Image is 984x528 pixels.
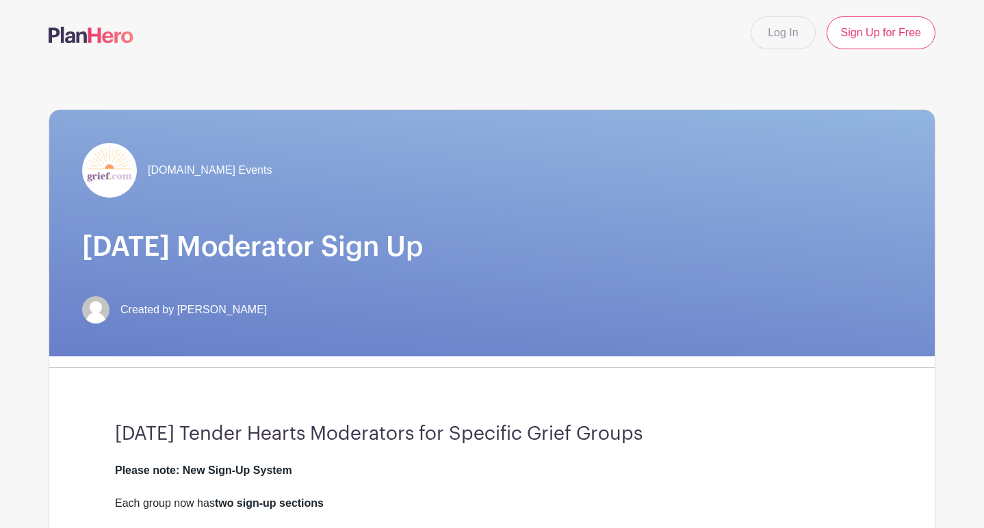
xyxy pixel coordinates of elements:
span: [DOMAIN_NAME] Events [148,162,272,179]
a: Sign Up for Free [827,16,935,49]
img: grief-logo-planhero.png [82,143,137,198]
strong: two sign-up sections [215,497,324,509]
strong: Please note: New Sign-Up System [115,464,292,476]
h3: [DATE] Tender Hearts Moderators for Specific Grief Groups [115,423,869,446]
h1: [DATE] Moderator Sign Up [82,230,902,263]
img: logo-507f7623f17ff9eddc593b1ce0a138ce2505c220e1c5a4e2b4648c50719b7d32.svg [49,27,133,43]
div: Each group now has [115,495,869,528]
span: Created by [PERSON_NAME] [120,302,267,318]
a: Log In [751,16,815,49]
img: default-ce2991bfa6775e67f084385cd625a349d9dcbb7a52a09fb2fda1e96e2d18dcdb.png [82,296,109,324]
